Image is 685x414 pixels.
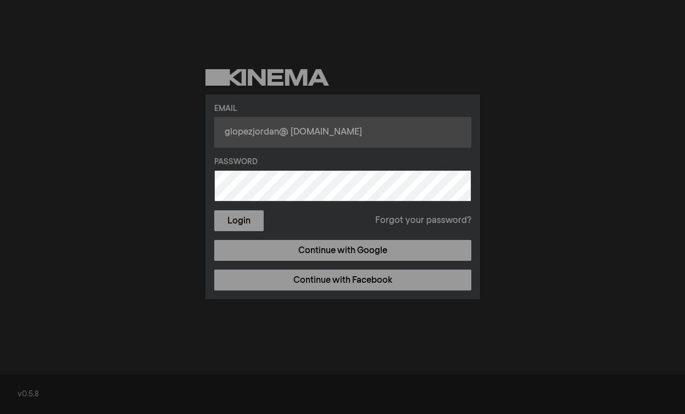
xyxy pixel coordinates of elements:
div: v0.5.8 [18,389,667,400]
a: Continue with Google [214,240,471,261]
label: Password [214,156,471,168]
button: Login [214,210,264,231]
label: Email [214,103,471,115]
a: Forgot your password? [375,214,471,227]
a: Continue with Facebook [214,270,471,290]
